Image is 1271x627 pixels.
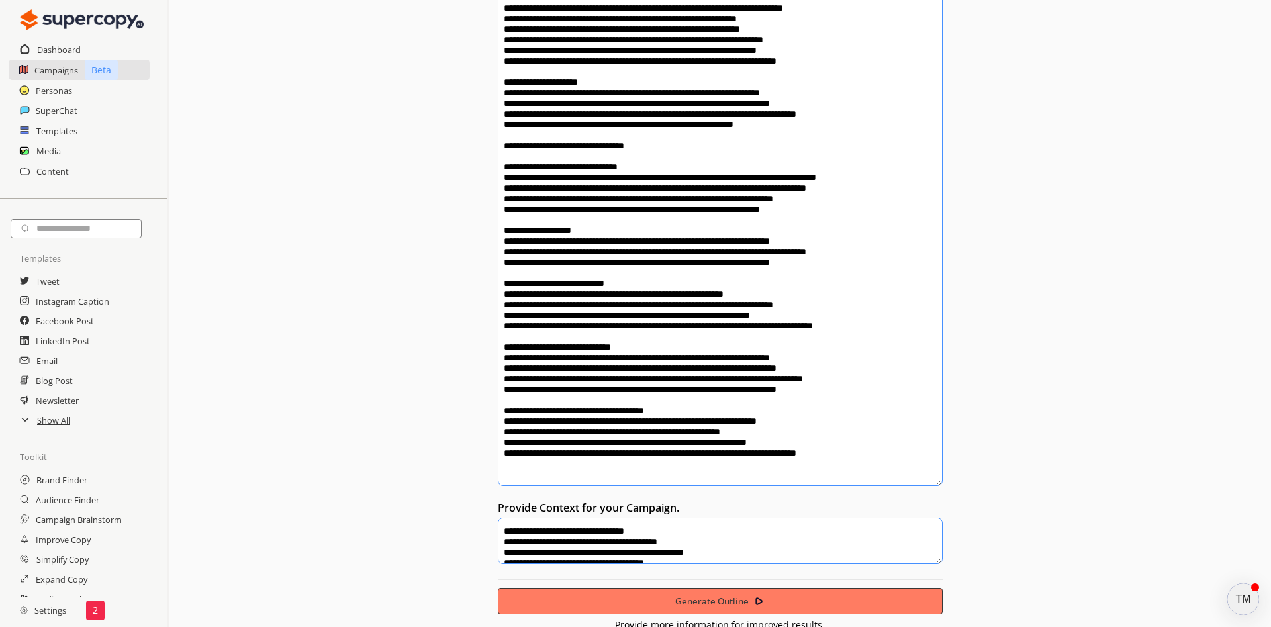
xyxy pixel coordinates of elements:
[37,410,70,430] a: Show All
[36,121,77,141] a: Templates
[34,60,78,80] a: Campaigns
[20,606,28,614] img: Close
[675,595,749,607] b: Generate Outline
[498,588,943,614] button: Generate Outline
[36,530,91,550] a: Improve Copy
[93,605,98,616] p: 2
[36,371,73,391] a: Blog Post
[36,141,61,161] a: Media
[36,351,58,371] a: Email
[36,569,87,589] a: Expand Copy
[36,391,79,410] a: Newsletter
[85,60,118,80] p: Beta
[498,498,943,518] h2: Provide Context for your Campaign.
[36,589,107,609] a: Audience Changer
[36,311,94,331] a: Facebook Post
[36,271,60,291] a: Tweet
[36,331,90,351] a: LinkedIn Post
[498,518,943,564] textarea: textarea-textarea
[36,510,122,530] a: Campaign Brainstorm
[37,40,81,60] a: Dashboard
[36,162,69,181] a: Content
[20,7,144,33] img: Close
[36,490,99,510] a: Audience Finder
[36,291,109,311] a: Instagram Caption
[36,470,87,490] a: Brand Finder
[36,101,77,121] a: SuperChat
[36,81,72,101] a: Personas
[1227,583,1259,615] button: atlas-launcher
[1227,583,1259,615] div: atlas-message-author-avatar
[36,550,89,569] a: Simplify Copy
